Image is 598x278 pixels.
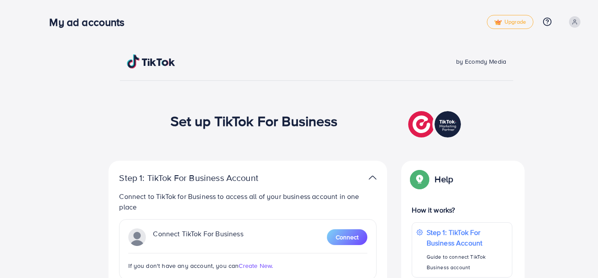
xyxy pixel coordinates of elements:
[128,261,239,270] span: If you don't have any account, you can
[239,261,273,270] span: Create New.
[456,57,506,66] span: by Ecomdy Media
[435,174,453,184] p: Help
[494,19,502,25] img: tick
[487,15,533,29] a: tickUpgrade
[170,112,338,129] h1: Set up TikTok For Business
[127,54,175,69] img: TikTok
[119,191,377,212] p: Connect to TikTok for Business to access all of your business account in one place
[369,171,377,184] img: TikTok partner
[49,16,131,29] h3: My ad accounts
[494,19,526,25] span: Upgrade
[412,171,428,187] img: Popup guide
[336,233,359,242] span: Connect
[427,252,507,273] p: Guide to connect TikTok Business account
[327,229,367,245] button: Connect
[412,205,512,215] p: How it works?
[153,228,243,246] p: Connect TikTok For Business
[427,227,507,248] p: Step 1: TikTok For Business Account
[119,173,286,183] p: Step 1: TikTok For Business Account
[408,109,463,140] img: TikTok partner
[128,228,146,246] img: TikTok partner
